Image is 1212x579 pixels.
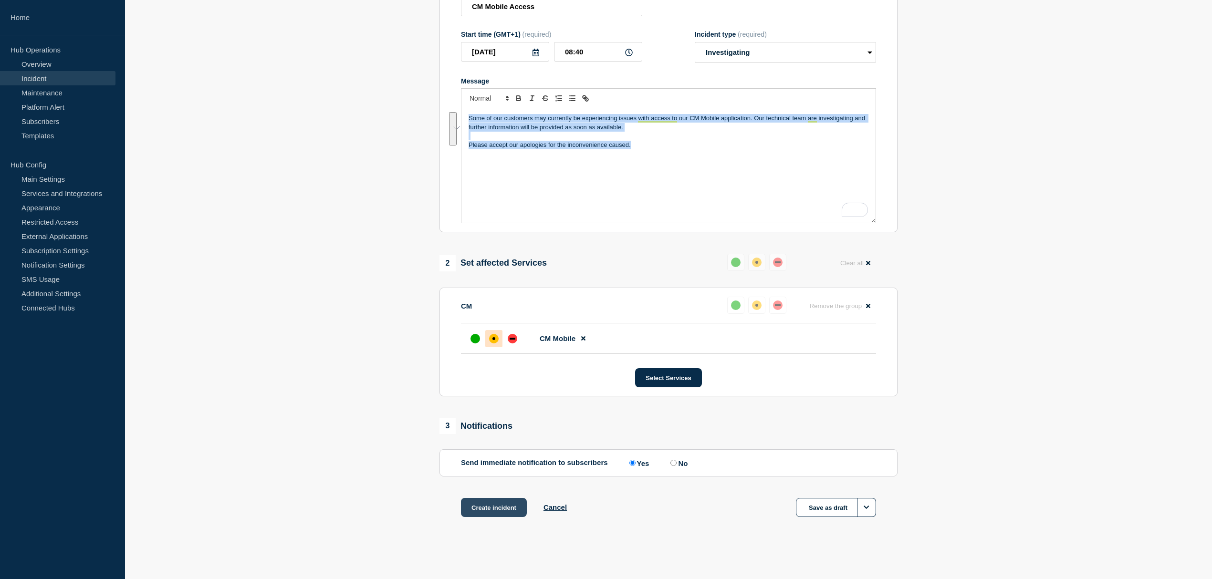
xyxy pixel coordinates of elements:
button: down [769,254,786,271]
button: Remove the group [804,297,876,315]
div: up [731,258,741,267]
button: up [727,254,744,271]
div: down [773,258,783,267]
select: Incident type [695,42,876,63]
button: down [769,297,786,314]
input: YYYY-MM-DD [461,42,549,62]
button: Select Services [635,368,701,387]
input: No [670,460,677,466]
button: Toggle italic text [525,93,539,104]
div: affected [752,300,762,310]
div: up [470,334,480,343]
div: affected [752,258,762,267]
div: up [731,300,741,310]
div: down [508,334,517,343]
button: affected [748,254,765,271]
input: HH:MM [554,42,642,62]
p: Send immediate notification to subscribers [461,458,608,467]
button: Create incident [461,498,527,517]
button: Options [857,498,876,517]
div: Set affected Services [439,255,547,271]
span: (required) [738,31,767,38]
p: Please accept our apologies for the inconvenience caused. [469,141,868,149]
button: Cancel [543,503,567,511]
span: (required) [522,31,552,38]
label: Yes [627,458,649,467]
div: down [773,300,783,310]
button: Clear all [835,254,876,272]
div: affected [489,334,499,343]
span: Font size [465,93,512,104]
span: 2 [439,255,456,271]
span: Remove the group [809,302,862,310]
span: 3 [439,418,456,434]
div: Send immediate notification to subscribers [461,458,876,467]
button: Toggle strikethrough text [539,93,552,104]
button: Toggle ordered list [552,93,565,104]
label: No [668,458,688,467]
button: Toggle bulleted list [565,93,579,104]
div: To enrich screen reader interactions, please activate Accessibility in Grammarly extension settings [461,108,876,223]
input: Yes [629,460,636,466]
p: Some of our customers may currently be experiencing issues with access to our CM Mobile applicati... [469,114,868,132]
div: Start time (GMT+1) [461,31,642,38]
div: Message [461,77,876,85]
button: Toggle link [579,93,592,104]
div: Incident type [695,31,876,38]
button: affected [748,297,765,314]
p: CM [461,302,472,310]
button: Toggle bold text [512,93,525,104]
span: CM Mobile [540,334,575,342]
button: Save as draft [796,498,876,517]
div: Notifications [439,418,512,434]
button: up [727,297,744,314]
